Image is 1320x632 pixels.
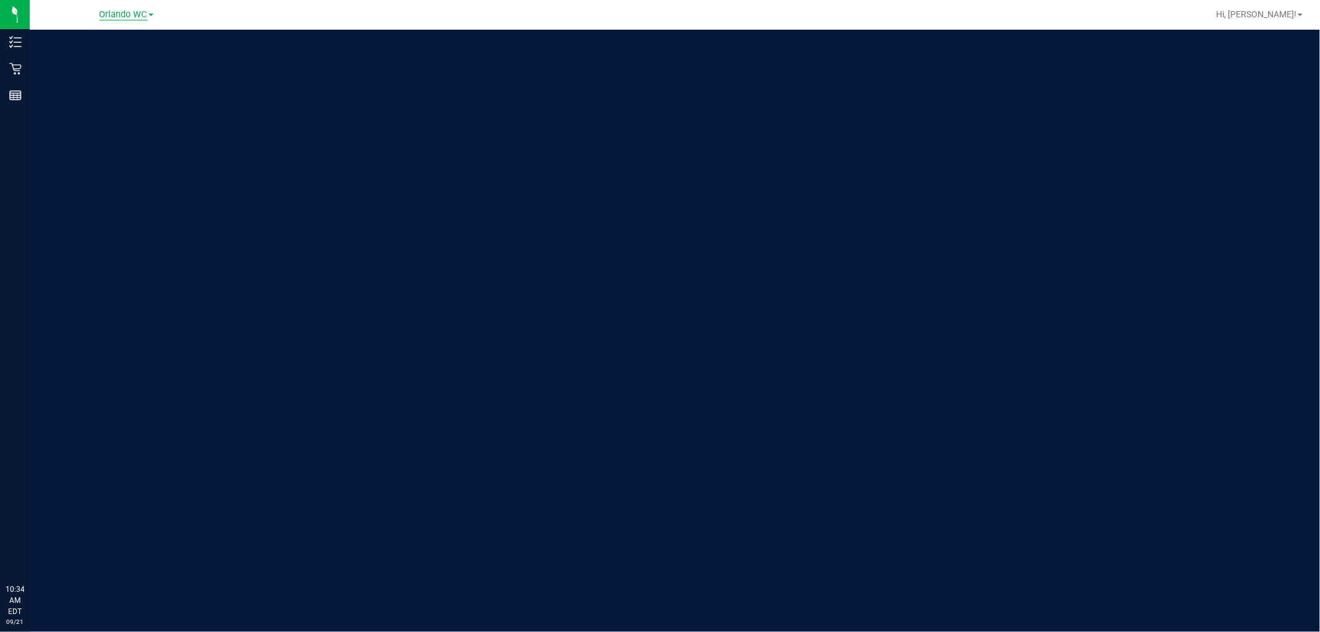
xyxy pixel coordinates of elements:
[6,584,24,617] p: 10:34 AM EDT
[9,63,22,75] inline-svg: Retail
[1216,9,1296,19] span: Hi, [PERSON_NAME]!
[9,36,22,48] inline-svg: Inventory
[9,89,22,102] inline-svg: Reports
[100,9,147,20] span: Orlando WC
[6,617,24,626] p: 09/21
